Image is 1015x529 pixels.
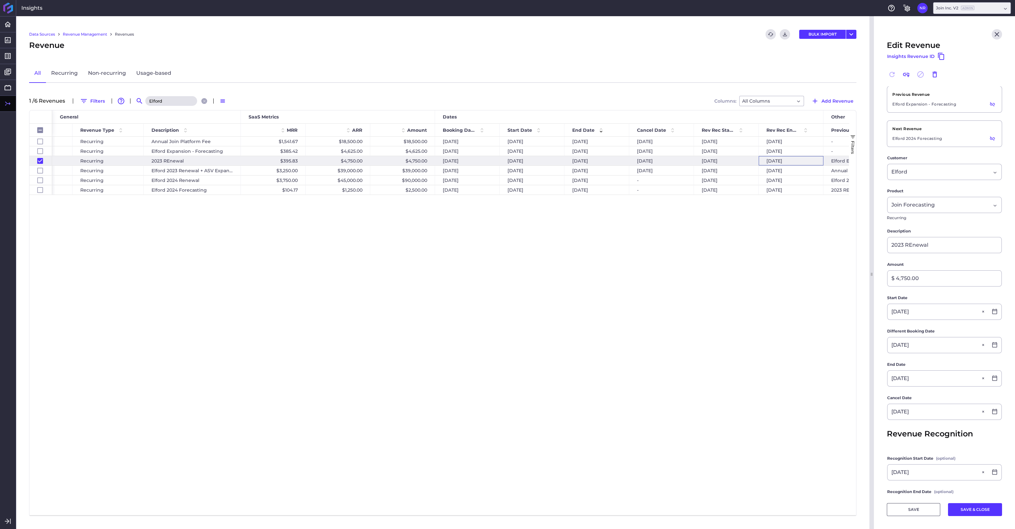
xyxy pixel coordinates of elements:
span: Join Forecasting [891,201,935,209]
div: Dropdown select [887,197,1002,213]
div: - [823,146,908,156]
div: Dropdown select [887,164,1002,180]
section: Previous Revenue [892,92,997,97]
div: $39,000.00 [306,166,370,175]
div: $4,750.00 [370,156,435,165]
div: $385.42 [241,146,306,156]
a: Revenue Management [63,31,107,37]
span: Cancel Date [887,395,912,401]
button: User Menu [846,30,856,39]
button: User Menu [917,3,928,13]
span: Start Date [887,295,908,301]
div: Join Inc. V2 [936,5,974,11]
div: Recurring [72,137,144,146]
div: [DATE] [694,185,759,195]
div: 2023 REnewal [823,185,908,195]
div: Recurring [72,185,144,195]
span: Cancel Date [637,127,666,133]
span: Amount [407,127,427,133]
button: Close [992,29,1002,39]
div: Recurring [72,156,144,165]
span: Rev Rec Start Date [702,127,734,133]
a: Data Sources [29,31,55,37]
span: Recognition Start Date [887,455,933,462]
a: Non-recurring [83,64,131,83]
a: Revenues [115,31,134,37]
button: Close search [201,98,207,104]
div: [DATE] [500,137,564,146]
div: Elford 2024 Renewal [144,175,241,185]
span: Filters [850,141,855,154]
span: ARR [352,127,362,133]
div: Press SPACE to select this row. [29,185,52,195]
span: Previous Revenue [831,127,874,133]
div: $104.17 [241,185,306,195]
div: $3,750.00 [241,175,306,185]
input: Select Date [887,304,988,320]
div: [DATE] [759,156,823,165]
div: $1,541.67 [241,137,306,146]
span: Add Revenue [821,97,853,105]
div: Press SPACE to select this row. [29,166,52,175]
div: Press SPACE to deselect this row. [29,156,52,166]
button: Close [980,337,988,353]
input: Select Date [887,465,988,480]
input: Cancel Date [887,404,988,420]
p: Recurring [887,213,1002,220]
div: - [629,185,694,195]
div: Dropdown select [739,96,804,106]
div: Press SPACE to select this row. [29,146,52,156]
div: [DATE] [564,185,629,195]
div: [DATE] [629,166,694,175]
div: Elford 2023 Renewal + ASV Expansion [823,175,908,185]
div: [DATE] [500,185,564,195]
div: $2,500.00 [370,185,435,195]
div: Recurring [72,166,144,175]
div: 2023 REnewal [144,156,241,165]
span: Edit Revenue [887,39,940,51]
div: $39,000.00 [370,166,435,175]
div: [DATE] [435,156,500,165]
span: Recognition End Date [887,489,931,495]
span: Different Booking Date [887,328,935,334]
span: Revenue Recognition [887,428,973,440]
input: Enter Amount [887,271,1001,286]
span: Customer [887,155,907,161]
div: [DATE] [435,185,500,195]
button: Add Revenue [808,96,856,106]
div: $4,750.00 [306,156,370,165]
button: SAVE [887,503,940,516]
div: [DATE] [500,166,564,175]
span: Rev Rec End Date [766,127,799,133]
input: Select Date [887,371,988,386]
div: [DATE] [564,146,629,156]
section: Next Revenue [892,126,997,132]
div: [DATE] [564,137,629,146]
button: Refresh [765,29,776,39]
span: General [60,114,78,120]
button: Search by [134,96,145,106]
div: Elford 2024 Forecasting [144,185,241,195]
div: [DATE] [759,137,823,146]
span: Other [831,114,845,120]
span: Description [887,228,911,234]
button: Help [886,3,897,13]
input: Select Date [887,337,988,353]
span: Columns: [714,99,736,103]
div: $4,625.00 [370,146,435,156]
div: [DATE] [629,137,694,146]
div: Dropdown select [933,2,1011,14]
div: [DATE] [694,166,759,175]
div: [DATE] [435,166,500,175]
div: $45,000.00 [306,175,370,185]
div: [DATE] [759,185,823,195]
span: End Date [572,127,595,133]
ins: Admin [961,6,974,10]
div: Elford Expansion - Forecasting [144,146,241,156]
span: Description [151,127,179,133]
button: Link [901,69,911,80]
div: [DATE] [500,156,564,165]
span: Dates [443,114,457,120]
div: 1 / 6 Revenue s [29,98,69,104]
div: Elford Expansion - Forecasting [823,156,908,165]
